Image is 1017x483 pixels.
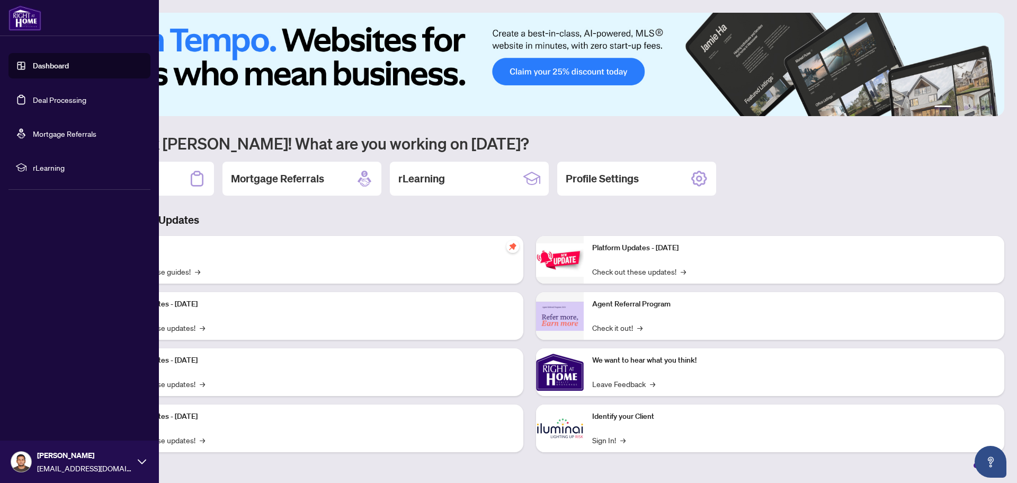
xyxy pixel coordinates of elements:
span: → [200,322,205,333]
a: Check it out!→ [592,322,643,333]
img: We want to hear what you think! [536,348,584,396]
img: logo [8,5,41,31]
p: Platform Updates - [DATE] [111,411,515,423]
span: [EMAIL_ADDRESS][DOMAIN_NAME] [37,462,132,474]
img: Agent Referral Program [536,302,584,331]
button: 1 [934,106,951,110]
p: Platform Updates - [DATE] [111,355,515,366]
button: 3 [964,106,968,110]
a: Leave Feedback→ [592,378,655,390]
span: → [200,378,205,390]
span: → [195,266,200,277]
span: → [650,378,655,390]
button: 6 [989,106,994,110]
span: [PERSON_NAME] [37,450,132,461]
button: Open asap [975,446,1006,478]
a: Deal Processing [33,95,86,104]
button: 2 [956,106,960,110]
button: 4 [973,106,977,110]
a: Dashboard [33,61,69,71]
p: Platform Updates - [DATE] [592,242,996,254]
p: Self-Help [111,242,515,254]
a: Sign In!→ [592,434,626,446]
img: Platform Updates - June 23, 2025 [536,243,584,277]
span: → [200,434,205,446]
p: Identify your Client [592,411,996,423]
a: Check out these updates!→ [592,266,686,277]
p: Platform Updates - [DATE] [111,298,515,310]
h2: Mortgage Referrals [231,171,324,186]
p: We want to hear what you think! [592,355,996,366]
p: Agent Referral Program [592,298,996,310]
span: → [637,322,643,333]
img: Identify your Client [536,405,584,452]
a: Mortgage Referrals [33,129,96,138]
img: Slide 0 [55,13,1004,116]
span: → [620,434,626,446]
img: Profile Icon [11,452,31,472]
span: → [681,266,686,277]
span: rLearning [33,162,143,173]
h1: Welcome back [PERSON_NAME]! What are you working on [DATE]? [55,133,1004,153]
button: 5 [981,106,985,110]
h3: Brokerage & Industry Updates [55,213,1004,227]
span: pushpin [506,240,519,253]
h2: Profile Settings [566,171,639,186]
h2: rLearning [398,171,445,186]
